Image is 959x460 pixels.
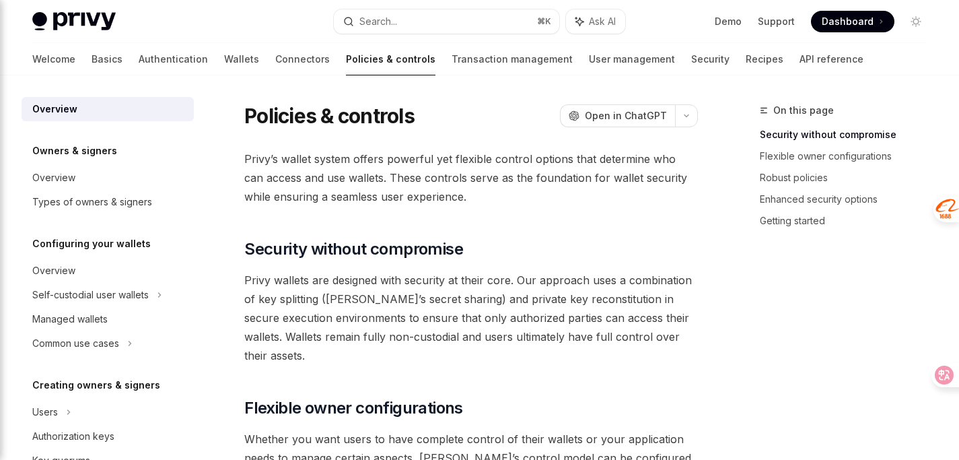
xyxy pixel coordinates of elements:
a: Demo [715,15,742,28]
a: Authentication [139,43,208,75]
span: Dashboard [822,15,874,28]
span: On this page [773,102,834,119]
h5: Owners & signers [32,143,117,159]
a: Enhanced security options [760,189,937,210]
div: Authorization keys [32,428,114,445]
a: User management [589,43,675,75]
a: Overview [22,259,194,283]
div: Self-custodial user wallets [32,287,149,303]
a: Transaction management [452,43,573,75]
a: Policies & controls [346,43,435,75]
a: Types of owners & signers [22,190,194,214]
a: Authorization keys [22,424,194,449]
div: Overview [32,101,77,117]
a: Robust policies [760,167,937,189]
a: Basics [92,43,122,75]
img: light logo [32,12,116,31]
a: Connectors [275,43,330,75]
a: Wallets [224,43,259,75]
span: Privy wallets are designed with security at their core. Our approach uses a combination of key sp... [244,271,698,365]
a: Security without compromise [760,124,937,145]
a: API reference [800,43,863,75]
div: Common use cases [32,335,119,352]
a: Welcome [32,43,75,75]
div: Users [32,404,58,420]
a: Flexible owner configurations [760,145,937,167]
a: Support [758,15,795,28]
span: ⌘ K [537,16,551,27]
span: Flexible owner configurations [244,397,463,419]
div: Types of owners & signers [32,194,152,210]
a: Overview [22,166,194,190]
button: Search...⌘K [334,9,559,34]
button: Ask AI [566,9,625,34]
div: Search... [359,13,397,30]
a: Dashboard [811,11,894,32]
a: Overview [22,97,194,121]
a: Managed wallets [22,307,194,331]
span: Open in ChatGPT [585,109,667,123]
button: Toggle dark mode [905,11,927,32]
div: Overview [32,263,75,279]
h5: Configuring your wallets [32,236,151,252]
div: Managed wallets [32,311,108,327]
h5: Creating owners & signers [32,377,160,393]
h1: Policies & controls [244,104,415,128]
div: Overview [32,170,75,186]
span: Security without compromise [244,238,463,260]
a: Recipes [746,43,783,75]
span: Ask AI [589,15,616,28]
button: Open in ChatGPT [560,104,675,127]
a: Security [691,43,730,75]
span: Privy’s wallet system offers powerful yet flexible control options that determine who can access ... [244,150,698,206]
a: Getting started [760,210,937,232]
